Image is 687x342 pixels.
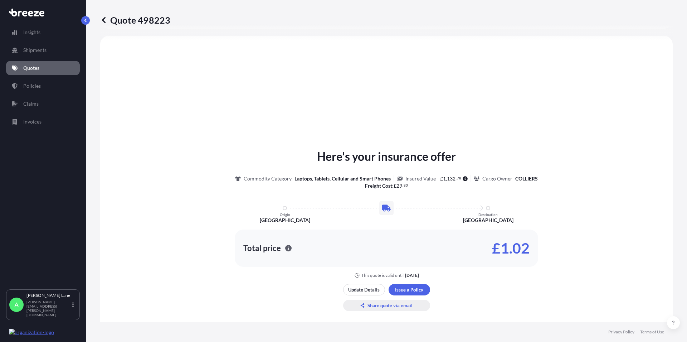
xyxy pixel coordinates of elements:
p: Insured Value [405,175,436,182]
span: 1 [443,176,446,181]
p: Destination [478,212,498,217]
p: [PERSON_NAME][EMAIL_ADDRESS][PERSON_NAME][DOMAIN_NAME] [26,300,71,317]
span: , [446,176,447,181]
button: Issue a Policy [389,284,430,295]
b: Freight Cost [365,183,392,189]
p: Laptops, Tablets, Cellular and Smart Phones [294,175,391,182]
a: Policies [6,79,80,93]
a: Insights [6,25,80,39]
p: Total price [243,245,281,252]
a: Privacy Policy [608,329,634,335]
a: Terms of Use [640,329,664,335]
span: 80 [404,184,408,187]
a: Invoices [6,115,80,129]
a: Quotes [6,61,80,75]
p: £1.02 [492,242,530,254]
p: COLLIERS [515,175,538,182]
span: 78 [457,177,461,179]
span: 132 [447,176,455,181]
p: [GEOGRAPHIC_DATA] [463,217,513,224]
p: This quote is valid until [361,273,404,278]
span: £ [440,176,443,181]
a: Shipments [6,43,80,57]
span: . [456,177,457,179]
p: [GEOGRAPHIC_DATA] [260,217,310,224]
p: Policies [23,82,41,90]
a: Claims [6,97,80,111]
p: Here's your insurance offer [317,148,456,165]
p: Update Details [348,286,380,293]
p: Invoices [23,118,42,125]
p: : [365,182,408,189]
p: Share quote via email [367,302,413,309]
p: [PERSON_NAME] Lane [26,293,71,298]
span: £ [394,183,396,188]
p: Quotes [23,64,39,72]
button: Share quote via email [343,300,430,311]
button: Update Details [343,284,385,295]
p: Insights [23,29,40,36]
img: organization-logo [9,329,54,336]
span: A [14,301,19,308]
span: 29 [396,183,402,188]
p: Issue a Policy [395,286,423,293]
p: Claims [23,100,39,107]
p: Quote 498223 [100,14,170,26]
p: [DATE] [405,273,419,278]
p: Cargo Owner [482,175,512,182]
p: Origin [280,212,290,217]
p: Shipments [23,47,47,54]
p: Commodity Category [244,175,292,182]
